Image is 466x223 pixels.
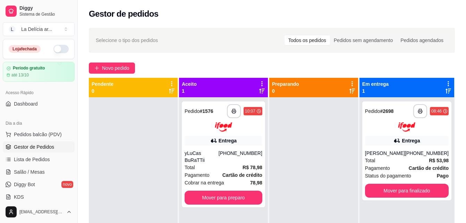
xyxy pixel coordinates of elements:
[362,81,389,88] p: Em entrega
[185,171,210,179] span: Pagamento
[222,172,262,178] strong: Cartão de crédito
[3,204,75,220] button: [EMAIL_ADDRESS][DOMAIN_NAME]
[185,108,200,114] span: Pedido
[437,173,449,179] strong: Pago
[185,191,262,205] button: Mover para preparo
[185,179,224,187] span: Cobrar na entrega
[405,150,449,157] div: [PHONE_NUMBER]
[3,22,75,36] button: Select a team
[365,172,411,180] span: Status do pagamento
[19,5,72,11] span: Diggy
[13,66,45,71] article: Período gratuito
[92,88,113,94] p: 0
[89,8,159,19] h2: Gestor de pedidos
[185,150,219,164] div: yLuCas BuRaTTii
[215,122,232,132] img: ifood
[3,118,75,129] div: Dia a dia
[89,63,135,74] button: Novo pedido
[250,180,262,185] strong: 78,98
[3,166,75,177] a: Salão / Mesas
[431,108,442,114] div: 08:46
[429,158,449,163] strong: R$ 53,98
[182,81,197,88] p: Aceito
[9,45,41,53] div: Loja fechada
[330,35,397,45] div: Pedidos sem agendamento
[11,72,29,78] article: até 13/10
[14,143,54,150] span: Gestor de Pedidos
[14,193,24,200] span: KDS
[365,164,390,172] span: Pagamento
[219,137,237,144] div: Entrega
[19,209,63,215] span: [EMAIL_ADDRESS][DOMAIN_NAME]
[14,156,50,163] span: Lista de Pedidos
[285,35,330,45] div: Todos os pedidos
[102,64,129,72] span: Novo pedido
[21,26,52,33] div: La Delícia ar ...
[14,100,38,107] span: Dashboard
[94,66,99,71] span: plus
[14,168,45,175] span: Salão / Mesas
[3,3,75,19] a: DiggySistema de Gestão
[272,88,299,94] p: 0
[182,88,197,94] p: 1
[3,141,75,152] a: Gestor de Pedidos
[380,108,393,114] strong: # 2698
[272,81,299,88] p: Preparando
[245,108,255,114] div: 10:07
[53,45,69,53] button: Alterar Status
[3,98,75,109] a: Dashboard
[398,122,415,132] img: ifood
[409,165,449,171] strong: Cartão de crédito
[365,150,405,157] div: [PERSON_NAME]
[365,108,380,114] span: Pedido
[200,108,213,114] strong: # 1576
[397,35,447,45] div: Pedidos agendados
[243,165,262,170] strong: R$ 78,98
[3,154,75,165] a: Lista de Pedidos
[92,81,113,88] p: Pendente
[219,150,262,164] div: [PHONE_NUMBER]
[14,181,35,188] span: Diggy Bot
[96,36,158,44] span: Selecione o tipo dos pedidos
[3,62,75,82] a: Período gratuitoaté 13/10
[14,131,62,138] span: Pedidos balcão (PDV)
[362,88,389,94] p: 1
[402,137,420,144] div: Entrega
[3,129,75,140] button: Pedidos balcão (PDV)
[365,157,375,164] span: Total
[365,184,449,198] button: Mover para finalizado
[3,87,75,98] div: Acesso Rápido
[9,26,16,33] span: L
[3,179,75,190] a: Diggy Botnovo
[19,11,72,17] span: Sistema de Gestão
[185,164,195,171] span: Total
[3,191,75,203] a: KDS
